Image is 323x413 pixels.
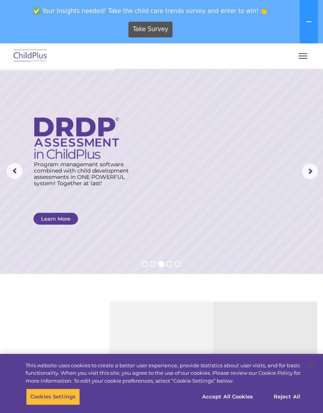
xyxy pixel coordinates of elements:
[133,22,168,36] span: Take Survey
[34,117,119,159] img: DRDP Assessment in ChildPlus
[33,213,78,225] a: Learn More
[262,389,312,405] button: Reject All
[3,3,298,19] span: ✅ Your insights needed! Take the child care trends survey and enter to win! 👏
[302,358,319,375] button: Close
[26,362,301,385] div: This website uses cookies to create a better user experience, provide statistics about user visit...
[128,22,173,37] a: Take Survey
[12,47,49,65] img: ChildPlus by Procare Solutions
[26,389,80,405] button: Cookies Settings
[34,161,137,186] rs-layer: Program management software combined with child development assessments in ONE POWERFUL system! T...
[198,389,257,405] button: Accept All Cookies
